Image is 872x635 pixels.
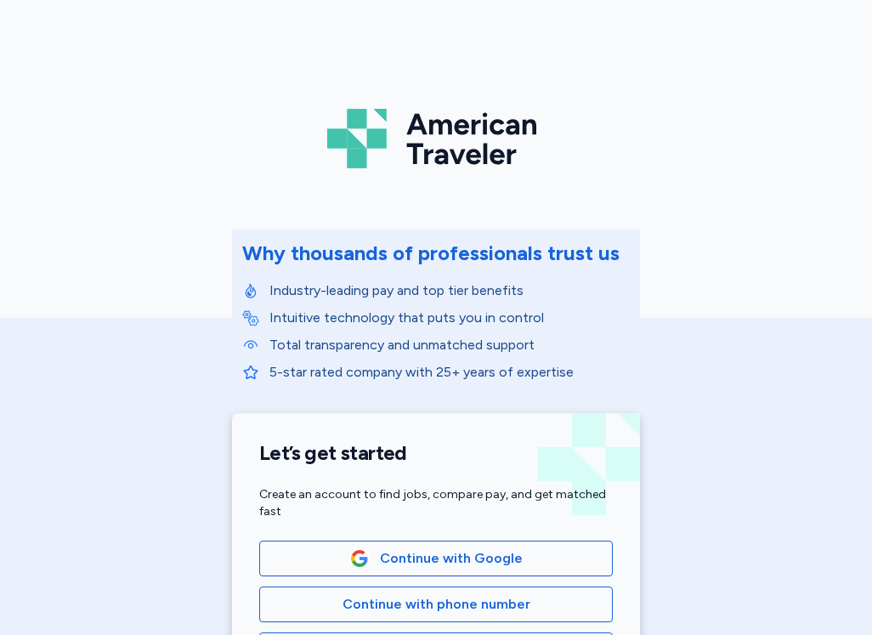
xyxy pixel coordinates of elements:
[259,587,613,622] button: Continue with phone number
[380,548,523,569] span: Continue with Google
[327,102,545,175] img: Logo
[259,486,613,520] div: Create an account to find jobs, compare pay, and get matched fast
[269,335,630,355] p: Total transparency and unmatched support
[269,281,630,301] p: Industry-leading pay and top tier benefits
[269,362,630,383] p: 5-star rated company with 25+ years of expertise
[259,541,613,576] button: Google LogoContinue with Google
[350,549,369,568] img: Google Logo
[269,308,630,328] p: Intuitive technology that puts you in control
[343,594,530,615] span: Continue with phone number
[259,440,613,466] h1: Let’s get started
[242,240,620,267] div: Why thousands of professionals trust us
